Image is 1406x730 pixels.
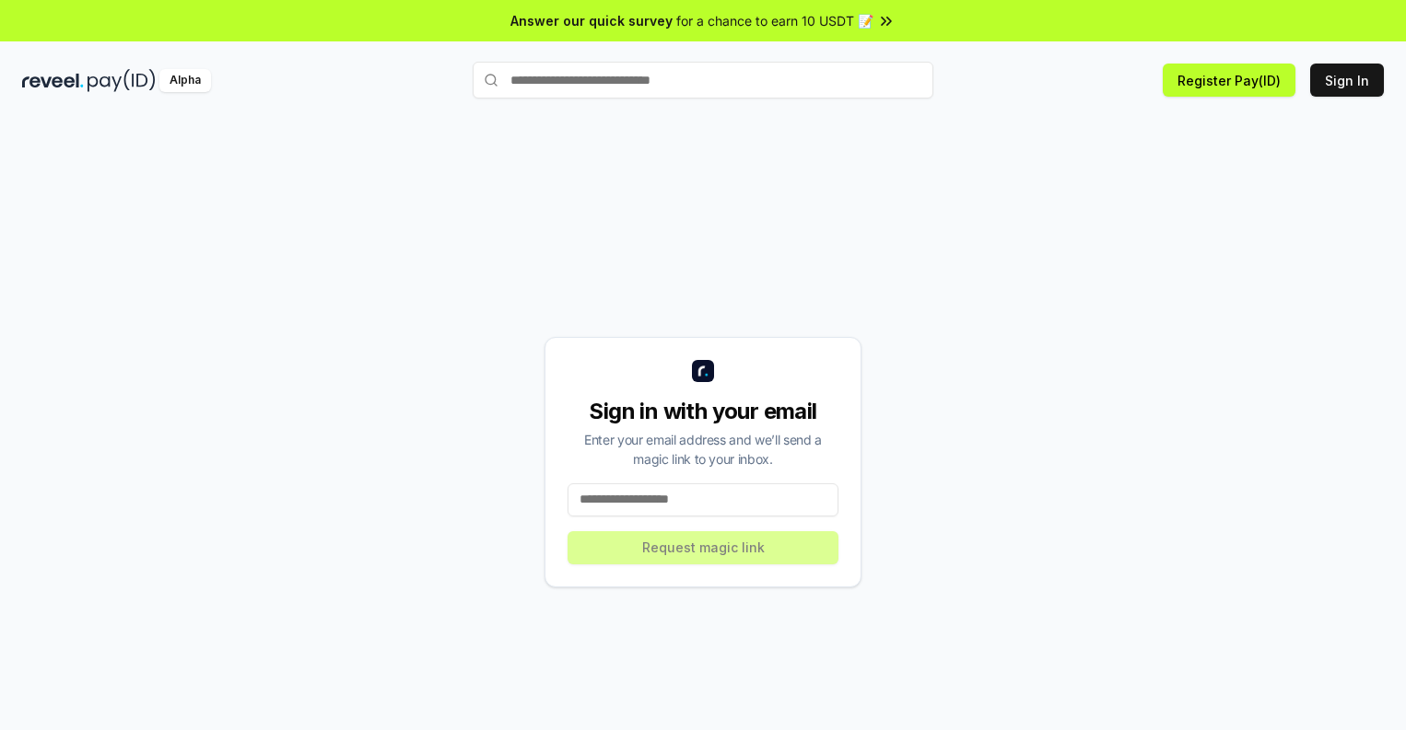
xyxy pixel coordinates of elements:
div: Alpha [159,69,211,92]
img: reveel_dark [22,69,84,92]
span: for a chance to earn 10 USDT 📝 [676,11,873,30]
img: logo_small [692,360,714,382]
div: Sign in with your email [568,397,838,426]
span: Answer our quick survey [510,11,673,30]
img: pay_id [88,69,156,92]
div: Enter your email address and we’ll send a magic link to your inbox. [568,430,838,469]
button: Sign In [1310,64,1384,97]
button: Register Pay(ID) [1163,64,1295,97]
